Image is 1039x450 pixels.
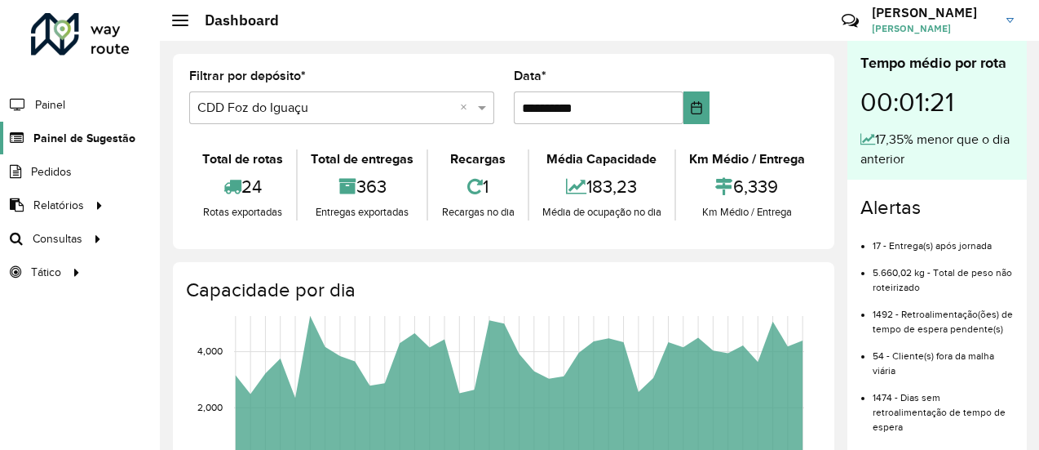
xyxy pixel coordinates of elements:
li: 5.660,02 kg - Total de peso não roteirizado [873,253,1014,295]
h4: Capacidade por dia [186,278,818,302]
div: 24 [193,169,292,204]
div: Entregas exportadas [302,204,422,221]
span: Pedidos [31,163,72,180]
li: 1492 - Retroalimentação(ões) de tempo de espera pendente(s) [873,295,1014,336]
span: Clear all [460,98,474,118]
div: 1 [432,169,523,204]
li: 54 - Cliente(s) fora da malha viária [873,336,1014,378]
button: Choose Date [683,91,710,124]
div: Km Médio / Entrega [680,149,814,169]
div: Total de rotas [193,149,292,169]
text: 4,000 [197,346,223,357]
text: 2,000 [197,402,223,412]
div: 363 [302,169,422,204]
div: 00:01:21 [860,74,1014,130]
span: Consultas [33,230,82,247]
div: Recargas [432,149,523,169]
div: Média Capacidade [533,149,670,169]
div: Média de ocupação no dia [533,204,670,221]
span: Tático [31,264,61,281]
div: Km Médio / Entrega [680,204,814,221]
h4: Alertas [860,196,1014,220]
span: [PERSON_NAME] [872,21,994,36]
div: Tempo médio por rota [860,52,1014,74]
label: Data [514,66,546,86]
div: 183,23 [533,169,670,204]
div: Total de entregas [302,149,422,169]
div: Recargas no dia [432,204,523,221]
div: 17,35% menor que o dia anterior [860,130,1014,169]
div: 6,339 [680,169,814,204]
li: 1474 - Dias sem retroalimentação de tempo de espera [873,378,1014,434]
li: 17 - Entrega(s) após jornada [873,226,1014,253]
span: Relatórios [33,197,84,214]
span: Painel [35,96,65,114]
div: Rotas exportadas [193,204,292,221]
span: Painel de Sugestão [33,130,135,147]
h3: [PERSON_NAME] [872,5,994,20]
h2: Dashboard [188,11,279,29]
label: Filtrar por depósito [189,66,306,86]
a: Contato Rápido [833,3,868,38]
